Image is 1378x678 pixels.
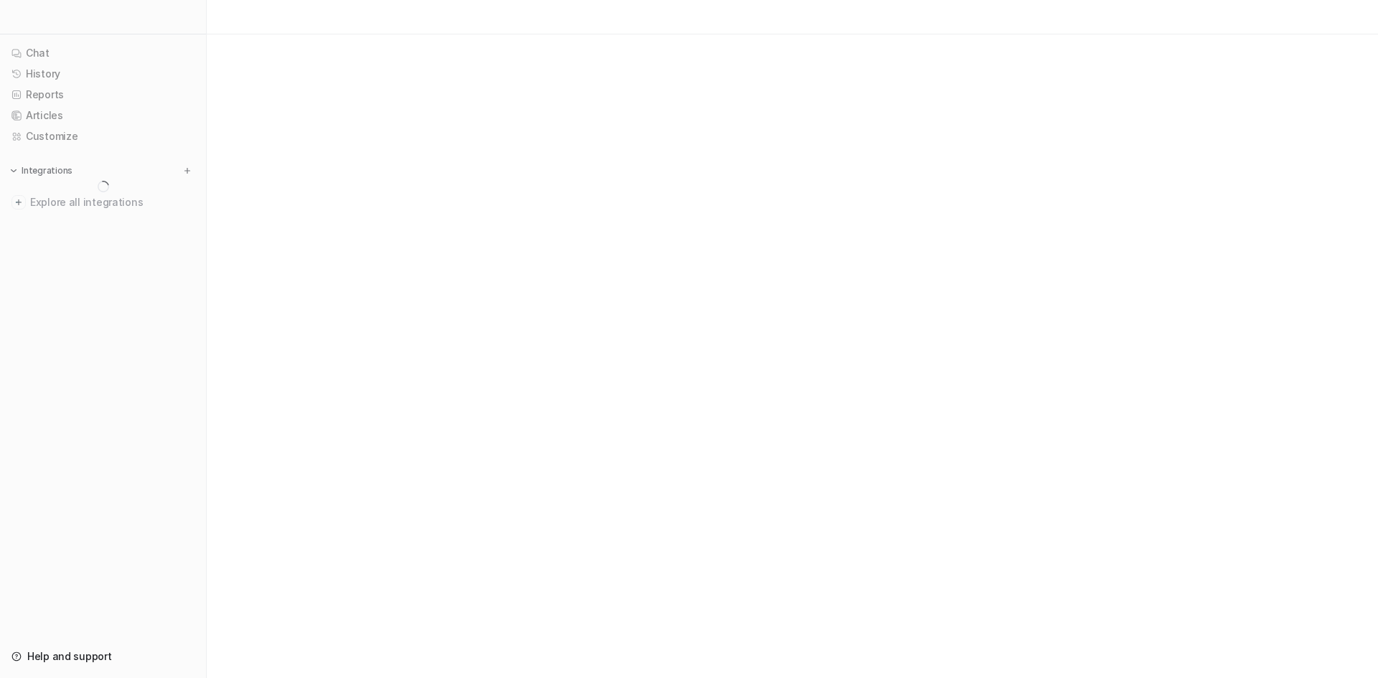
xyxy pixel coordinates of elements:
a: Reports [6,85,200,105]
img: explore all integrations [11,195,26,209]
button: Integrations [6,164,77,178]
span: Explore all integrations [30,191,194,214]
img: menu_add.svg [182,166,192,176]
a: History [6,64,200,84]
a: Help and support [6,646,200,667]
a: Chat [6,43,200,63]
a: Articles [6,105,200,126]
p: Integrations [22,165,72,176]
a: Customize [6,126,200,146]
a: Explore all integrations [6,192,200,212]
img: expand menu [9,166,19,176]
